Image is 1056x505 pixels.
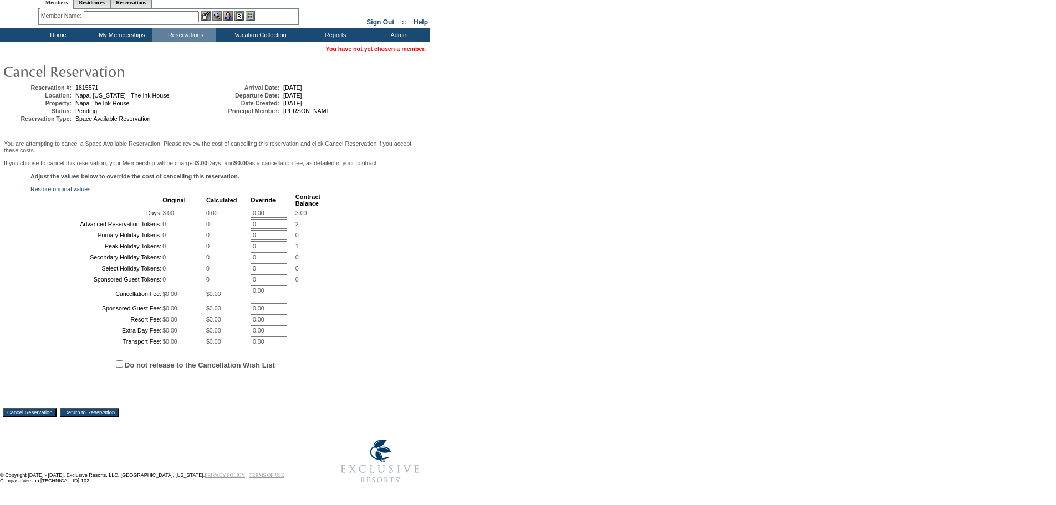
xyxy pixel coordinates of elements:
img: b_calculator.gif [246,11,255,21]
span: $0.00 [206,338,221,345]
td: Reservations [152,28,216,42]
span: 0 [162,265,166,272]
a: TERMS OF USE [249,472,284,478]
td: Home [25,28,89,42]
td: Arrival Date: [213,84,279,91]
span: [DATE] [283,100,302,106]
span: 0 [206,243,210,249]
span: 0 [206,232,210,238]
b: $0.00 [234,160,249,166]
span: Napa, [US_STATE] - The Ink House [75,92,169,99]
p: You are attempting to cancel a Space Available Reservation. Please review the cost of cancelling ... [4,140,426,154]
td: Resort Fee: [32,314,161,324]
span: 0 [162,254,166,261]
b: Calculated [206,197,237,203]
td: Property: [5,100,72,106]
td: Cancellation Fee: [32,285,161,302]
span: 0 [295,254,299,261]
span: $0.00 [206,290,221,297]
span: You have not yet chosen a member. [326,45,426,52]
b: Original [162,197,186,203]
span: $0.00 [162,305,177,312]
td: Reports [302,28,366,42]
td: Sponsored Guest Tokens: [32,274,161,284]
span: $0.00 [162,290,177,297]
span: 0 [206,276,210,283]
span: 0 [295,276,299,283]
td: Primary Holiday Tokens: [32,230,161,240]
span: 1815571 [75,84,99,91]
a: Restore original values [30,186,90,192]
div: Member Name: [41,11,84,21]
p: If you choose to cancel this reservation, your Membership will be charged Days, and as a cancella... [4,160,426,166]
span: :: [402,18,406,26]
td: Vacation Collection [216,28,302,42]
span: 0 [206,221,210,227]
span: $0.00 [162,338,177,345]
input: Return to Reservation [60,408,119,417]
b: Adjust the values below to override the cost of cancelling this reservation. [30,173,239,180]
img: Exclusive Resorts [330,433,430,489]
td: Date Created: [213,100,279,106]
span: $0.00 [206,327,221,334]
span: $0.00 [206,305,221,312]
td: Reservation Type: [5,115,72,122]
img: b_edit.gif [201,11,211,21]
span: 0 [295,232,299,238]
a: Help [414,18,428,26]
a: PRIVACY POLICY [205,472,245,478]
span: $0.00 [162,327,177,334]
span: $0.00 [162,316,177,323]
span: 0 [162,276,166,283]
img: Reservations [234,11,244,21]
td: Peak Holiday Tokens: [32,241,161,251]
span: [DATE] [283,84,302,91]
td: Status: [5,108,72,114]
span: 2 [295,221,299,227]
span: 3.00 [162,210,174,216]
label: Do not release to the Cancellation Wish List [125,361,275,369]
span: 0 [295,265,299,272]
span: [DATE] [283,92,302,99]
td: Select Holiday Tokens: [32,263,161,273]
img: View [212,11,222,21]
span: [PERSON_NAME] [283,108,332,114]
span: Pending [75,108,97,114]
td: Days: [32,208,161,218]
span: 0.00 [206,210,218,216]
td: Secondary Holiday Tokens: [32,252,161,262]
span: 0 [162,221,166,227]
td: Reservation #: [5,84,72,91]
img: pgTtlCancelRes.gif [3,60,225,82]
span: 0 [206,265,210,272]
a: Sign Out [366,18,394,26]
td: Departure Date: [213,92,279,99]
input: Cancel Reservation [3,408,57,417]
td: Sponsored Guest Fee: [32,303,161,313]
b: Contract Balance [295,193,320,207]
span: Space Available Reservation [75,115,150,122]
td: Transport Fee: [32,336,161,346]
td: Extra Day Fee: [32,325,161,335]
img: Impersonate [223,11,233,21]
td: Location: [5,92,72,99]
span: 0 [162,232,166,238]
b: 3.00 [196,160,208,166]
td: Advanced Reservation Tokens: [32,219,161,229]
span: $0.00 [206,316,221,323]
td: Principal Member: [213,108,279,114]
span: 0 [206,254,210,261]
span: Napa The Ink House [75,100,130,106]
b: Override [251,197,276,203]
span: 3.00 [295,210,307,216]
span: 1 [295,243,299,249]
td: Admin [366,28,430,42]
td: My Memberships [89,28,152,42]
span: 0 [162,243,166,249]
